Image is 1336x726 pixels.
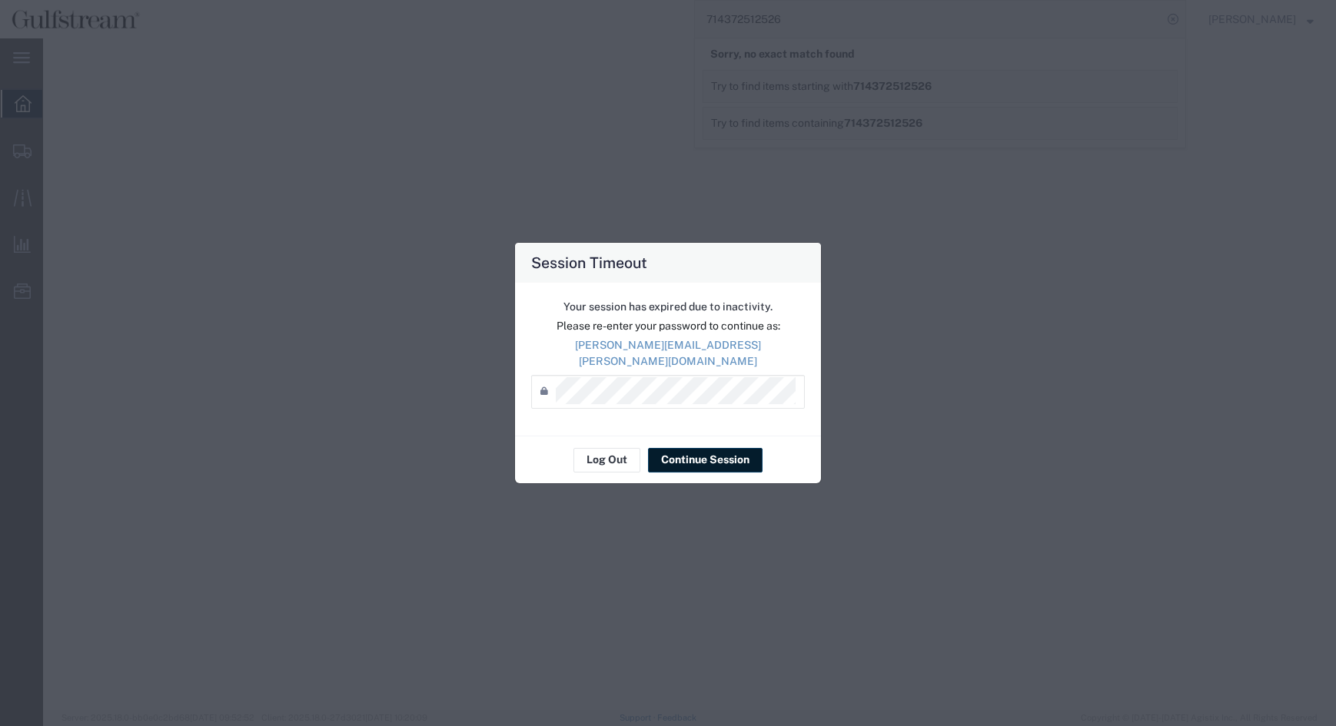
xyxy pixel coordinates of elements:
p: Your session has expired due to inactivity. [531,299,805,315]
button: Log Out [573,448,640,472]
p: Please re-enter your password to continue as: [531,318,805,334]
h4: Session Timeout [531,251,647,273]
p: [PERSON_NAME][EMAIL_ADDRESS][PERSON_NAME][DOMAIN_NAME] [531,337,805,370]
button: Continue Session [648,448,763,472]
